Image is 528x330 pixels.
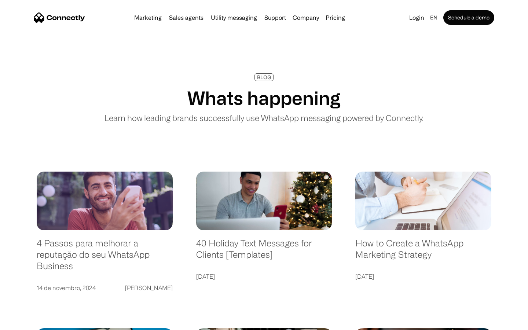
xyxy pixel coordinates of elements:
div: BLOG [257,74,271,80]
a: How to Create a WhatsApp Marketing Strategy [355,238,491,267]
a: Support [261,15,289,21]
div: en [430,12,437,23]
aside: Language selected: English [7,317,44,327]
a: Login [406,12,427,23]
a: Schedule a demo [443,10,494,25]
div: [PERSON_NAME] [125,283,173,293]
div: [DATE] [355,271,374,282]
a: Utility messaging [208,15,260,21]
div: 14 de novembro, 2024 [37,283,96,293]
div: [DATE] [196,271,215,282]
div: Company [293,12,319,23]
a: 4 Passos para melhorar a reputação do seu WhatsApp Business [37,238,173,279]
a: Sales agents [166,15,206,21]
p: Learn how leading brands successfully use WhatsApp messaging powered by Connectly. [104,112,423,124]
a: 40 Holiday Text Messages for Clients [Templates] [196,238,332,267]
h1: Whats happening [187,87,341,109]
a: Pricing [323,15,348,21]
a: Marketing [131,15,165,21]
ul: Language list [15,317,44,327]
